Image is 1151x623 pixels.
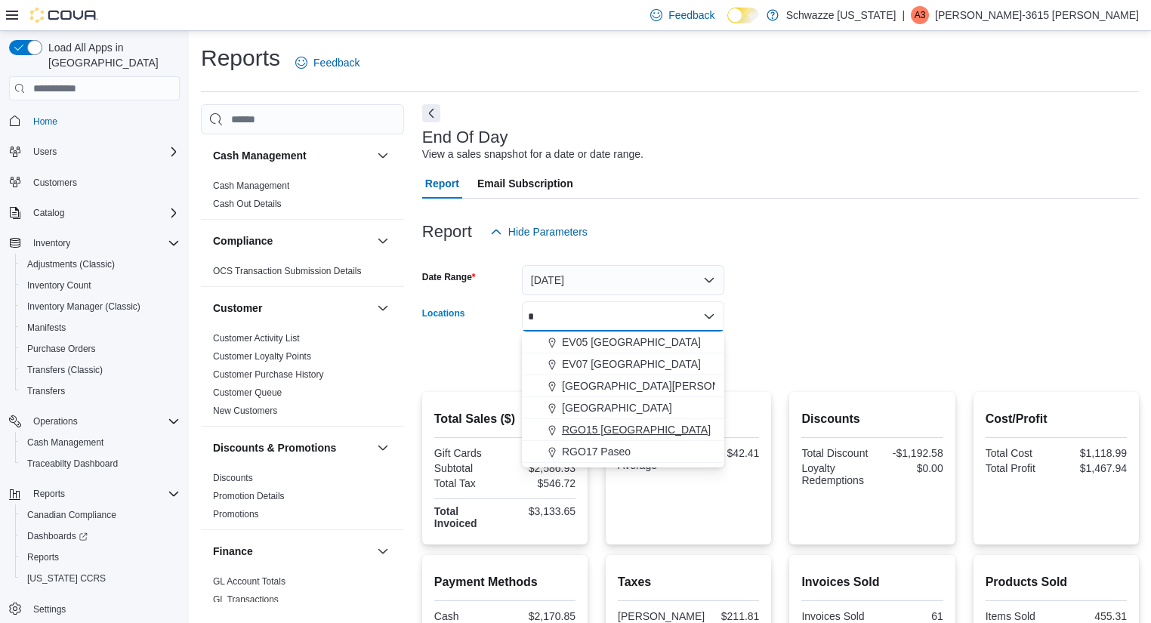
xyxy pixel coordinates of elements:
div: Gift Cards [434,447,502,459]
a: Inventory Manager (Classic) [21,298,147,316]
button: Finance [374,542,392,560]
button: Compliance [213,233,371,248]
span: Inventory Manager (Classic) [21,298,180,316]
span: Traceabilty Dashboard [27,458,118,470]
h2: Cost/Profit [986,410,1127,428]
a: OCS Transaction Submission Details [213,266,362,276]
span: Customers [33,177,77,189]
button: Cash Management [374,146,392,165]
h3: End Of Day [422,128,508,146]
button: [GEOGRAPHIC_DATA] [522,397,724,419]
span: Reports [27,485,180,503]
button: Reports [3,483,186,504]
button: Operations [27,412,84,430]
div: View a sales snapshot for a date or date range. [422,146,643,162]
a: GL Account Totals [213,576,285,587]
button: Customer [213,301,371,316]
span: Load All Apps in [GEOGRAPHIC_DATA] [42,40,180,70]
span: Cash Management [21,433,180,452]
button: Close list of options [703,310,715,322]
div: Total Tax [434,477,502,489]
div: Discounts & Promotions [201,469,404,529]
a: Transfers [21,382,71,400]
div: 61 [875,610,943,622]
a: Discounts [213,473,253,483]
span: Inventory Count [21,276,180,295]
button: [GEOGRAPHIC_DATA][PERSON_NAME] [522,375,724,397]
h2: Invoices Sold [801,573,943,591]
button: Next [422,104,440,122]
div: $211.81 [711,610,759,622]
div: Choose from the following options [522,332,724,463]
span: Manifests [27,322,66,334]
button: Transfers (Classic) [15,359,186,381]
span: Inventory Count [27,279,91,291]
button: EV05 [GEOGRAPHIC_DATA] [522,332,724,353]
button: Catalog [3,202,186,224]
button: [DATE] [522,265,724,295]
span: Inventory [33,237,70,249]
div: $1,467.94 [1059,462,1127,474]
h1: Reports [201,43,280,73]
span: Feedback [313,55,359,70]
div: $3,133.65 [508,505,575,517]
button: Discounts & Promotions [374,439,392,457]
button: Users [3,141,186,162]
span: RGO17 Paseo [562,444,631,459]
a: Feedback [289,48,366,78]
span: Users [33,146,57,158]
span: Operations [27,412,180,430]
p: | [902,6,905,24]
span: Cash Management [213,180,289,192]
span: OCS Transaction Submission Details [213,265,362,277]
a: Dashboards [21,527,94,545]
span: Washington CCRS [21,569,180,588]
button: Customer [374,299,392,317]
div: Finance [201,572,404,615]
a: New Customers [213,406,277,416]
button: Inventory [27,234,76,252]
button: Catalog [27,204,70,222]
div: $546.72 [508,477,575,489]
a: Settings [27,600,72,618]
a: Customers [27,174,83,192]
span: Home [27,111,180,130]
button: Cash Management [213,148,371,163]
a: [US_STATE] CCRS [21,569,112,588]
div: Compliance [201,262,404,286]
div: $0.00 [508,447,575,459]
span: Hide Parameters [508,224,588,239]
button: Discounts & Promotions [213,440,371,455]
span: Adjustments (Classic) [27,258,115,270]
div: Adrianna-3615 Lerma [911,6,929,24]
button: Inventory [3,233,186,254]
button: Finance [213,544,371,559]
a: Transfers (Classic) [21,361,109,379]
span: Customer Queue [213,387,282,399]
span: Operations [33,415,78,427]
span: [GEOGRAPHIC_DATA] [562,400,672,415]
span: Customer Loyalty Points [213,350,311,362]
a: Promotion Details [213,491,285,501]
div: Subtotal [434,462,502,474]
span: Email Subscription [477,168,573,199]
span: Traceabilty Dashboard [21,455,180,473]
button: RGO17 Paseo [522,441,724,463]
a: Home [27,113,63,131]
span: Dashboards [27,530,88,542]
div: Total Discount [801,447,869,459]
button: Adjustments (Classic) [15,254,186,275]
span: Inventory Manager (Classic) [27,301,140,313]
a: Cash Management [21,433,110,452]
span: Customer Purchase History [213,369,324,381]
h3: Report [422,223,472,241]
button: Cash Management [15,432,186,453]
span: [GEOGRAPHIC_DATA][PERSON_NAME] [562,378,759,393]
img: Cova [30,8,98,23]
button: Inventory Manager (Classic) [15,296,186,317]
span: Purchase Orders [27,343,96,355]
h2: Products Sold [986,573,1127,591]
button: EV07 [GEOGRAPHIC_DATA] [522,353,724,375]
div: Cash Management [201,177,404,219]
span: Canadian Compliance [27,509,116,521]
